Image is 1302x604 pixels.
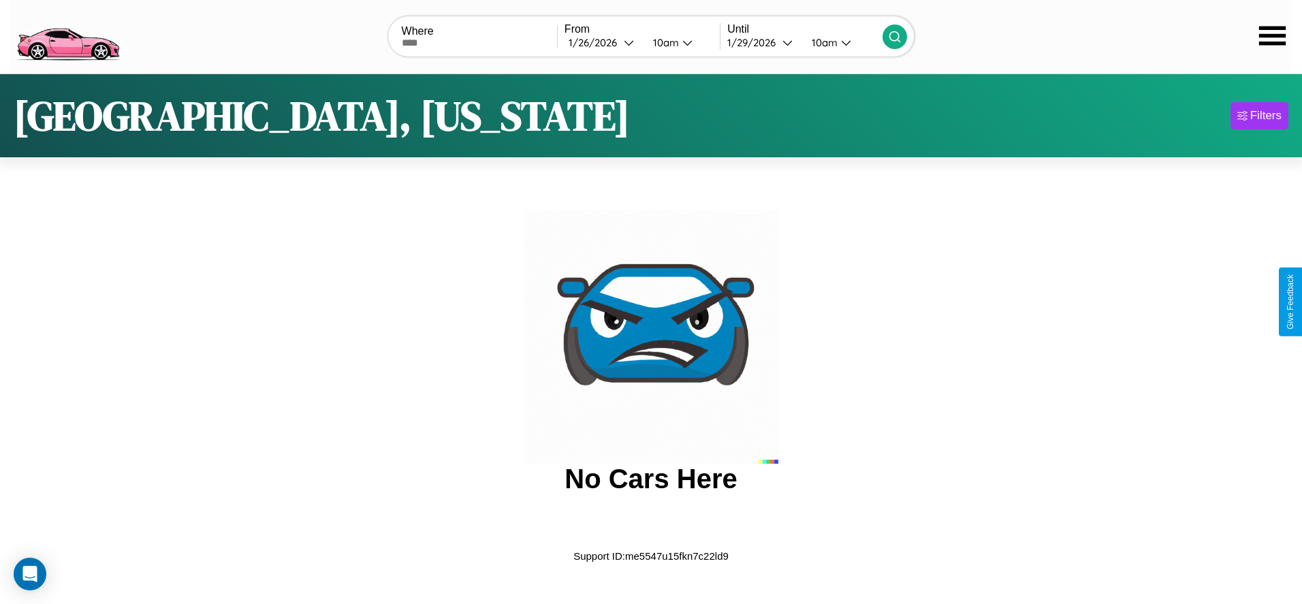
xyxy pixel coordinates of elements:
[10,7,125,64] img: logo
[573,547,729,565] p: Support ID: me5547u15fkn7c22ld9
[1286,274,1295,330] div: Give Feedback
[642,35,720,50] button: 10am
[402,25,557,37] label: Where
[565,35,642,50] button: 1/26/2026
[727,36,782,49] div: 1 / 29 / 2026
[801,35,883,50] button: 10am
[565,23,720,35] label: From
[565,464,737,494] h2: No Cars Here
[14,558,46,590] div: Open Intercom Messenger
[1250,109,1282,123] div: Filters
[1230,102,1288,129] button: Filters
[524,209,778,464] img: car
[805,36,841,49] div: 10am
[569,36,624,49] div: 1 / 26 / 2026
[727,23,883,35] label: Until
[646,36,682,49] div: 10am
[14,88,630,144] h1: [GEOGRAPHIC_DATA], [US_STATE]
